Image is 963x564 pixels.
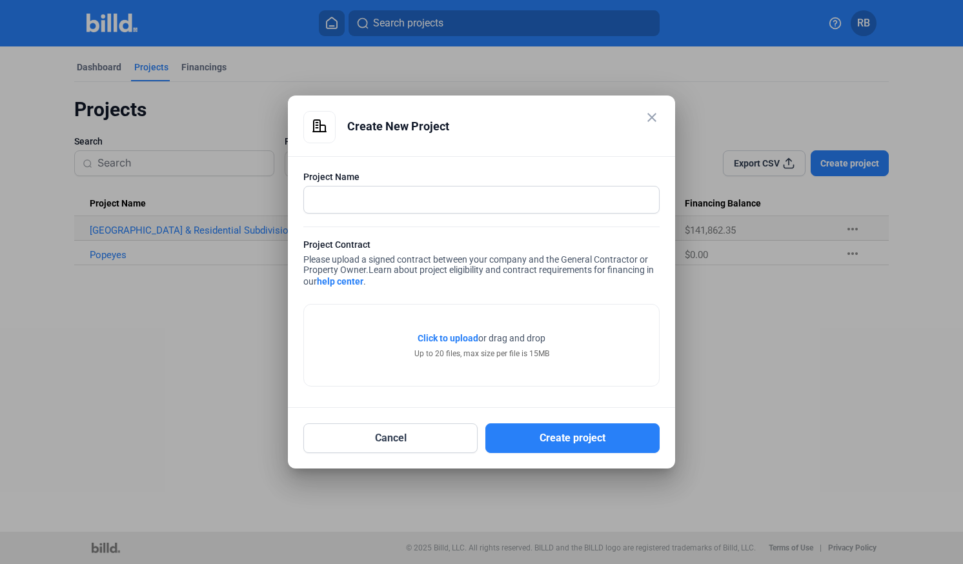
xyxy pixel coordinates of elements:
[303,265,654,287] span: Learn about project eligibility and contract requirements for financing in our .
[303,238,660,291] div: Please upload a signed contract between your company and the General Contractor or Property Owner.
[303,238,660,254] div: Project Contract
[317,276,363,287] a: help center
[418,333,478,343] span: Click to upload
[347,111,660,142] div: Create New Project
[414,348,549,359] div: Up to 20 files, max size per file is 15MB
[644,110,660,125] mat-icon: close
[303,423,478,453] button: Cancel
[478,332,545,345] span: or drag and drop
[303,170,660,183] div: Project Name
[485,423,660,453] button: Create project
